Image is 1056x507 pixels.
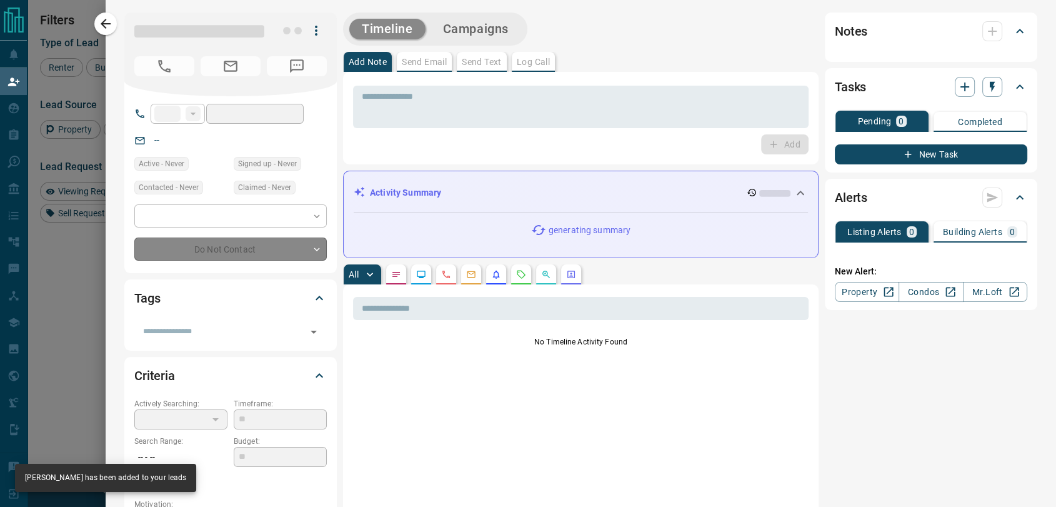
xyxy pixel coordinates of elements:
[305,323,322,341] button: Open
[267,56,327,76] span: No Number
[353,336,809,348] p: No Timeline Activity Found
[835,282,899,302] a: Property
[349,58,387,66] p: Add Note
[134,361,327,391] div: Criteria
[134,288,160,308] h2: Tags
[441,269,451,279] svg: Calls
[134,56,194,76] span: No Number
[516,269,526,279] svg: Requests
[466,269,476,279] svg: Emails
[899,282,963,302] a: Condos
[835,77,866,97] h2: Tasks
[391,269,401,279] svg: Notes
[835,183,1027,213] div: Alerts
[431,19,521,39] button: Campaigns
[416,269,426,279] svg: Lead Browsing Activity
[963,282,1027,302] a: Mr.Loft
[370,186,441,199] p: Activity Summary
[491,269,501,279] svg: Listing Alerts
[566,269,576,279] svg: Agent Actions
[349,19,426,39] button: Timeline
[134,283,327,313] div: Tags
[139,181,199,194] span: Contacted - Never
[134,447,227,468] p: -- - --
[857,117,891,126] p: Pending
[899,117,904,126] p: 0
[958,118,1002,126] p: Completed
[943,228,1002,236] p: Building Alerts
[835,265,1027,278] p: New Alert:
[354,181,808,204] div: Activity Summary
[847,228,902,236] p: Listing Alerts
[134,238,327,261] div: Do Not Contact
[154,135,159,145] a: --
[134,366,175,386] h2: Criteria
[238,181,291,194] span: Claimed - Never
[1010,228,1015,236] p: 0
[549,224,630,237] p: generating summary
[238,158,297,170] span: Signed up - Never
[835,72,1027,102] div: Tasks
[234,398,327,409] p: Timeframe:
[134,474,327,485] p: Areas Searched:
[835,16,1027,46] div: Notes
[835,188,867,208] h2: Alerts
[835,21,867,41] h2: Notes
[134,436,227,447] p: Search Range:
[139,158,184,170] span: Active - Never
[909,228,914,236] p: 0
[349,270,359,279] p: All
[134,398,227,409] p: Actively Searching:
[541,269,551,279] svg: Opportunities
[25,468,186,488] div: [PERSON_NAME] has been added to your leads
[835,144,1027,164] button: New Task
[201,56,261,76] span: No Email
[234,436,327,447] p: Budget:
